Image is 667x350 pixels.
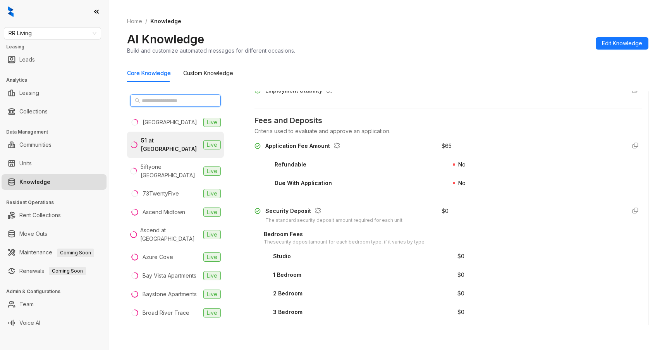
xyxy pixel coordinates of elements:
li: Rent Collections [2,208,107,223]
div: The security deposit amount for each bedroom type, if it varies by type. [264,238,426,246]
h3: Resident Operations [6,199,108,206]
li: Maintenance [2,245,107,260]
div: Broad River Trace [143,309,189,317]
a: Leads [19,52,35,67]
div: Application Fee Amount [265,142,343,152]
li: Voice AI [2,315,107,331]
img: logo [8,6,14,17]
div: $ 0 [457,252,464,261]
span: No [458,180,466,186]
div: Bedroom Fees [264,230,426,238]
div: Studio [273,252,291,261]
li: Knowledge [2,174,107,190]
div: 5iftyone [GEOGRAPHIC_DATA] [141,163,200,180]
div: Ascend at [GEOGRAPHIC_DATA] [140,226,200,243]
a: Rent Collections [19,208,61,223]
div: $ 65 [442,142,452,150]
div: [GEOGRAPHIC_DATA] [143,118,197,127]
li: Team [2,297,107,312]
span: Fees and Deposits [254,115,642,127]
a: Collections [19,104,48,119]
a: Communities [19,137,52,153]
div: 1 Bedroom [273,271,301,279]
a: Units [19,156,32,171]
li: Renewals [2,263,107,279]
a: RenewalsComing Soon [19,263,86,279]
div: Ascend Midtown [143,208,185,216]
div: $ 0 [457,271,464,279]
div: $ 0 [457,289,464,298]
li: / [145,17,147,26]
div: Build and customize automated messages for different occasions. [127,46,295,55]
a: Team [19,297,34,312]
span: Live [203,208,221,217]
li: Move Outs [2,226,107,242]
a: Voice AI [19,315,40,331]
span: Live [203,271,221,280]
h3: Analytics [6,77,108,84]
span: No [458,161,466,168]
a: Knowledge [19,174,50,190]
div: $ 0 [457,308,464,316]
div: Baystone Apartments [143,290,197,299]
li: Communities [2,137,107,153]
span: Live [203,290,221,299]
div: Refundable [275,160,306,169]
h3: Leasing [6,43,108,50]
span: Live [203,252,221,262]
div: Employment Stability [265,86,335,96]
div: Custom Knowledge [183,69,233,77]
span: Live [203,166,221,176]
div: Bay Vista Apartments [143,271,196,280]
div: Criteria used to evaluate and approve an application. [254,127,642,136]
div: 73TwentyFive [143,189,179,198]
li: Leads [2,52,107,67]
h3: Data Management [6,129,108,136]
a: Home [125,17,144,26]
div: $ 0 [442,207,449,215]
span: Live [203,140,221,149]
span: Live [203,230,221,239]
span: Live [203,308,221,317]
span: Live [203,118,221,127]
div: Security Deposit [265,207,404,217]
li: Units [2,156,107,171]
div: Due With Application [275,179,332,187]
span: Knowledge [150,18,181,24]
h3: Admin & Configurations [6,288,108,295]
div: 51 at [GEOGRAPHIC_DATA] [141,136,200,153]
span: Live [203,189,221,198]
div: 2 Bedroom [273,289,303,298]
span: RR Living [9,27,96,39]
span: Coming Soon [57,249,94,257]
div: Core Knowledge [127,69,171,77]
a: Move Outs [19,226,47,242]
div: The standard security deposit amount required for each unit. [265,217,404,224]
li: Collections [2,104,107,119]
h2: AI Knowledge [127,32,204,46]
span: Coming Soon [49,267,86,275]
div: 3 Bedroom [273,308,303,316]
li: Leasing [2,85,107,101]
a: Leasing [19,85,39,101]
span: Edit Knowledge [602,39,642,48]
div: Azure Cove [143,253,173,261]
button: Edit Knowledge [596,37,648,50]
span: search [135,98,140,103]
